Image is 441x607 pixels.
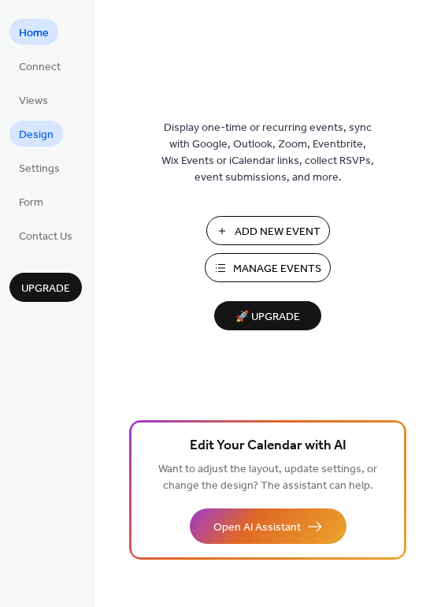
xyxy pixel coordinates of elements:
span: Add New Event [235,224,321,240]
button: Open AI Assistant [190,508,346,544]
span: Manage Events [233,261,321,277]
span: Contact Us [19,229,72,245]
button: Manage Events [205,253,331,282]
a: Home [9,19,58,45]
span: Connect [19,59,61,76]
button: Upgrade [9,273,82,302]
a: Views [9,87,57,113]
span: Upgrade [21,281,70,297]
button: Add New Event [206,216,330,245]
span: Home [19,25,49,42]
span: Settings [19,161,60,177]
a: Connect [9,53,70,79]
a: Design [9,121,63,147]
a: Form [9,188,53,214]
span: Edit Your Calendar with AI [190,435,346,457]
a: Contact Us [9,222,82,248]
span: Design [19,127,54,143]
button: 🚀 Upgrade [214,301,321,330]
span: Want to adjust the layout, update settings, or change the design? The assistant can help. [158,459,377,497]
span: 🚀 Upgrade [224,307,312,328]
span: Open AI Assistant [213,519,301,536]
span: Views [19,93,48,110]
span: Form [19,195,43,211]
a: Settings [9,155,69,181]
span: Display one-time or recurring events, sync with Google, Outlook, Zoom, Eventbrite, Wix Events or ... [161,120,374,186]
